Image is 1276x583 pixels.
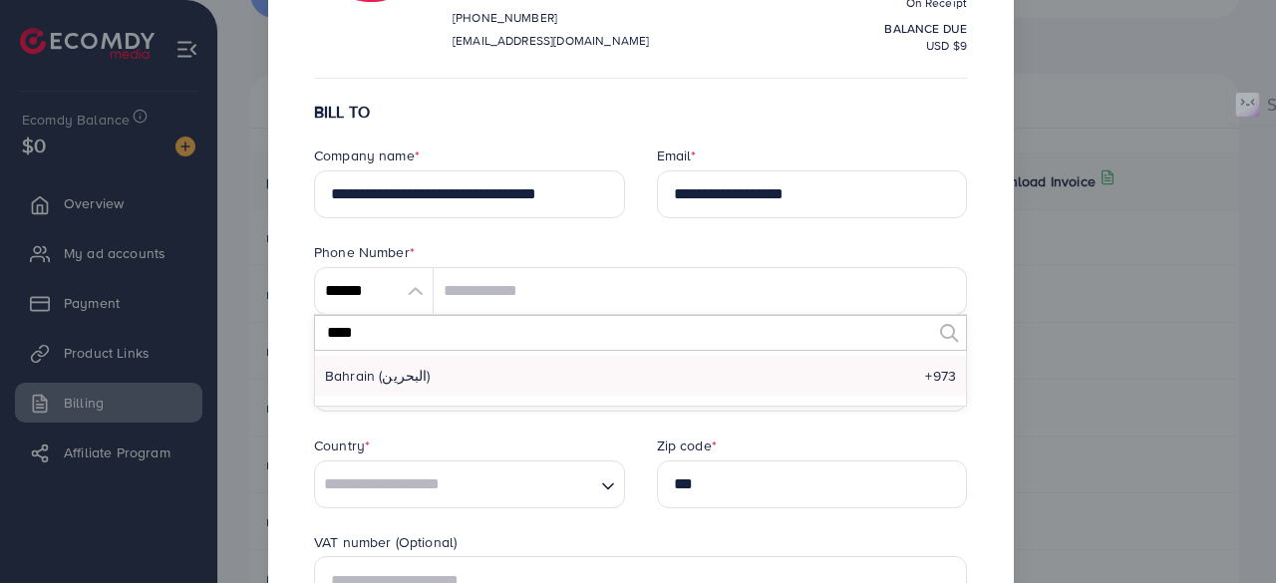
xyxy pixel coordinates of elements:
p: [PHONE_NUMBER] [453,6,649,30]
span: USD $9 [926,37,967,54]
label: Country [314,436,370,455]
span: +973 [925,366,956,386]
span: Bahrain (‫البحرين‬‎) [325,366,431,386]
div: Search for option [314,460,625,508]
label: Company name [314,146,420,165]
label: Email [657,146,697,165]
label: Zip code [657,436,717,455]
p: [EMAIL_ADDRESS][DOMAIN_NAME] [453,29,649,53]
p: balance due [785,17,967,41]
h6: BILL TO [314,103,967,122]
iframe: Chat [1191,493,1261,568]
label: Phone Number [314,242,415,262]
input: Search for option [317,469,593,500]
label: VAT number (Optional) [314,532,457,552]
